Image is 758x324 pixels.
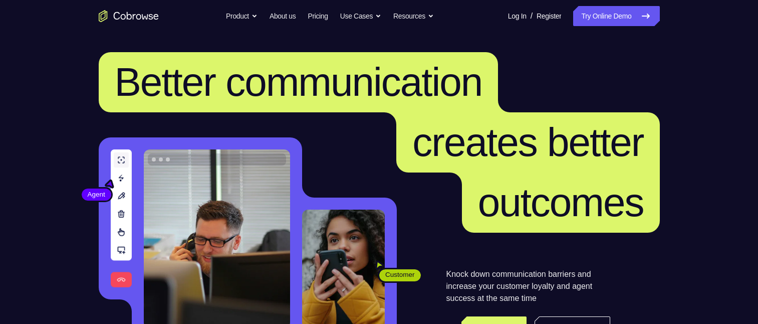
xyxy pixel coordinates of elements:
a: Register [537,6,561,26]
span: outcomes [478,180,644,225]
button: Resources [393,6,434,26]
a: Go to the home page [99,10,159,22]
p: Knock down communication barriers and increase your customer loyalty and agent success at the sam... [446,268,610,304]
span: creates better [412,120,643,165]
a: Pricing [308,6,328,26]
a: About us [270,6,296,26]
span: / [531,10,533,22]
span: Better communication [115,60,482,104]
button: Use Cases [340,6,381,26]
a: Try Online Demo [573,6,659,26]
button: Product [226,6,258,26]
a: Log In [508,6,527,26]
